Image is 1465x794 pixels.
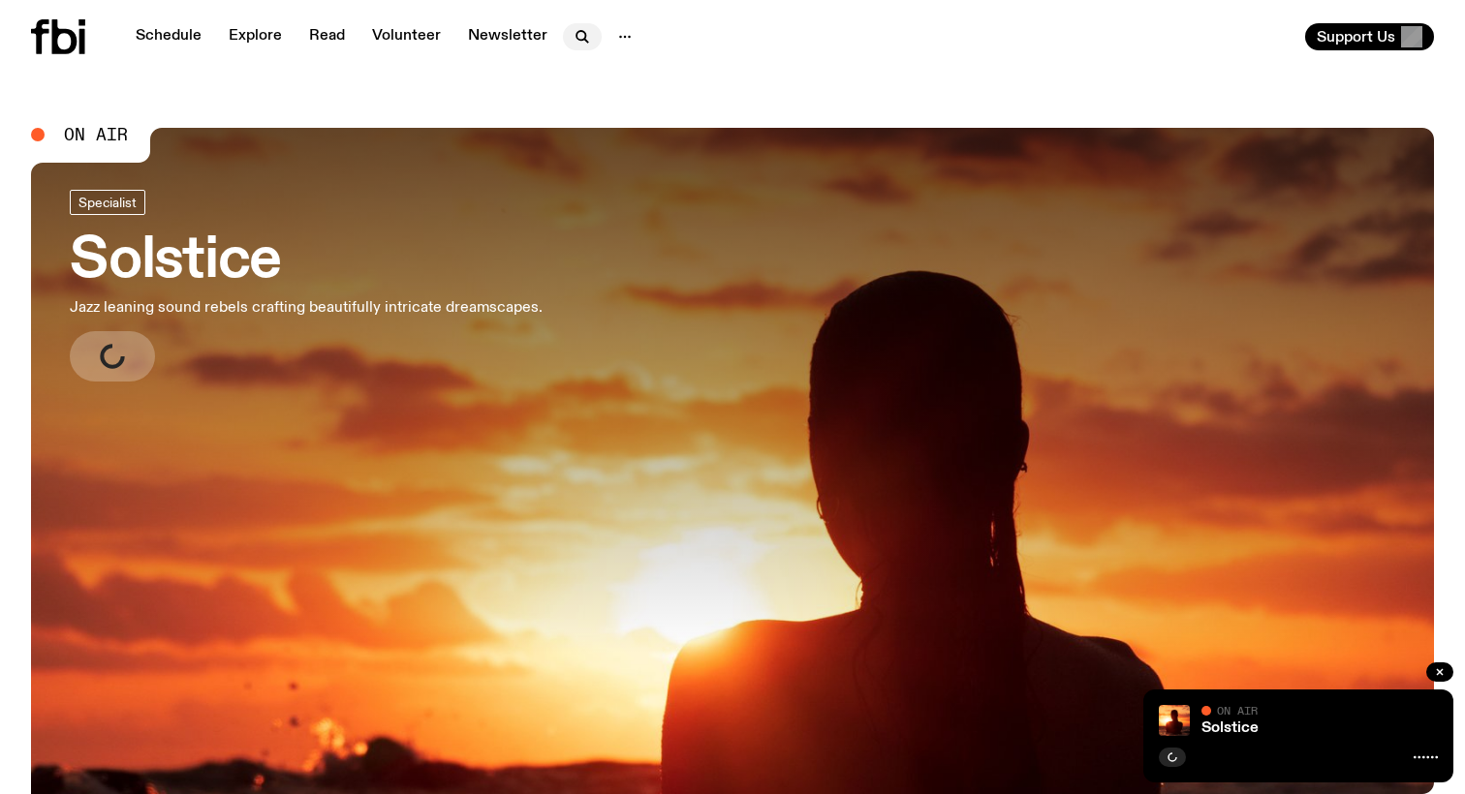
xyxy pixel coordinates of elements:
a: Read [297,23,357,50]
a: SolsticeJazz leaning sound rebels crafting beautifully intricate dreamscapes. [70,190,543,382]
span: Specialist [78,195,137,209]
p: Jazz leaning sound rebels crafting beautifully intricate dreamscapes. [70,296,543,320]
img: A girl standing in the ocean as waist level, staring into the rise of the sun. [1159,705,1190,736]
a: Newsletter [456,23,559,50]
button: Support Us [1305,23,1434,50]
a: Volunteer [360,23,452,50]
span: Support Us [1317,28,1395,46]
h3: Solstice [70,234,543,289]
a: Solstice [1201,720,1259,736]
a: Schedule [124,23,213,50]
a: Explore [217,23,294,50]
span: On Air [1217,704,1258,717]
span: On Air [64,126,128,143]
a: Specialist [70,190,145,215]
